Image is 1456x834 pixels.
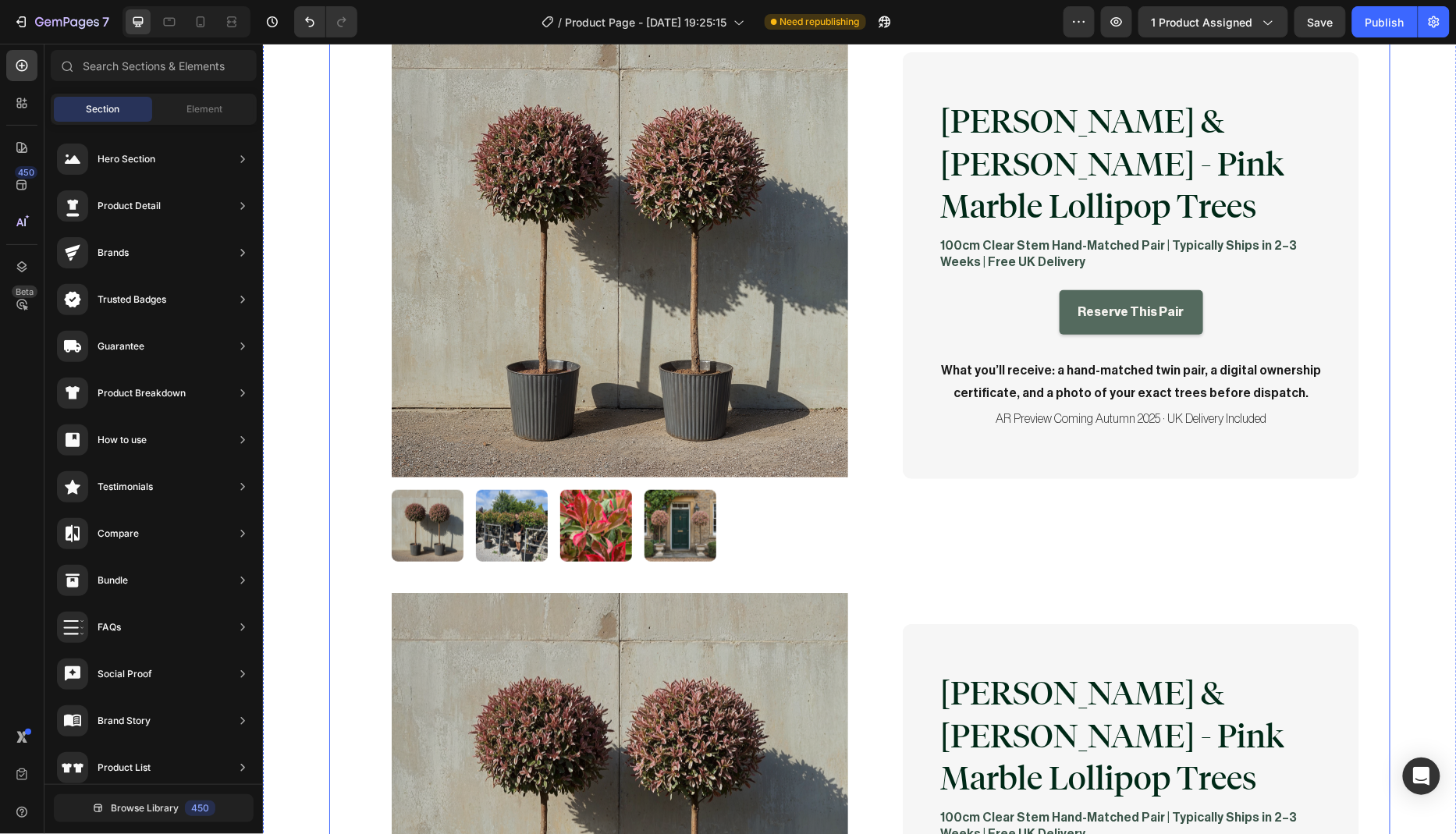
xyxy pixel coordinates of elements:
div: Bundle [98,573,128,588]
span: Browse Library [111,801,179,815]
div: Brand Story [98,713,151,729]
span: Element [186,102,222,116]
div: Hero Section [98,151,155,167]
div: 450 [15,166,37,179]
div: Testimonials [98,479,153,495]
div: Open Intercom Messenger [1403,758,1440,795]
button: Publish [1352,6,1418,37]
button: Save [1294,6,1346,37]
div: Publish [1365,14,1405,30]
p: AR Preview Coming Autumn 2025 · UK Delivery Included [665,364,1071,387]
button: Browse Library450 [54,794,254,822]
div: Social Proof [98,666,152,682]
div: How to use [98,432,147,448]
div: Product List [98,760,151,775]
span: Need republishing [780,15,860,29]
h1: [PERSON_NAME] & [PERSON_NAME] - Pink Marble Lollipop Trees [676,55,1060,186]
button: 1 product assigned [1138,6,1288,37]
div: FAQs [98,619,121,635]
span: 1 product assigned [1152,14,1253,30]
span: / [559,14,563,30]
div: Guarantee [98,339,144,354]
div: Product Detail [98,198,161,214]
a: Reserve This Pair [797,247,940,291]
span: Product Page - [DATE] 19:25:15 [566,14,727,30]
button: 7 [6,6,116,37]
div: Trusted Badges [98,292,166,307]
p: 7 [102,12,109,31]
div: Compare [98,526,139,541]
p: 100cm Clear Stem Hand-Matched Pair | Typically Ships in 2–3 Weeks | Free UK Delivery [677,194,1059,227]
div: Brands [98,245,129,261]
p: Reserve This Pair [815,257,922,280]
div: 450 [185,800,215,816]
div: Beta [12,286,37,298]
p: 100cm Clear Stem Hand-Matched Pair | Typically Ships in 2–3 Weeks | Free UK Delivery [677,766,1059,799]
span: Save [1308,16,1333,29]
p: What you’ll receive: a hand-matched twin pair, a digital ownership certificate, and a photo of yo... [665,316,1071,361]
div: Product Breakdown [98,385,186,401]
span: Section [87,102,120,116]
input: Search Sections & Elements [51,50,257,81]
h1: [PERSON_NAME] & [PERSON_NAME] - Pink Marble Lollipop Trees [676,627,1060,758]
div: Undo/Redo [294,6,357,37]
